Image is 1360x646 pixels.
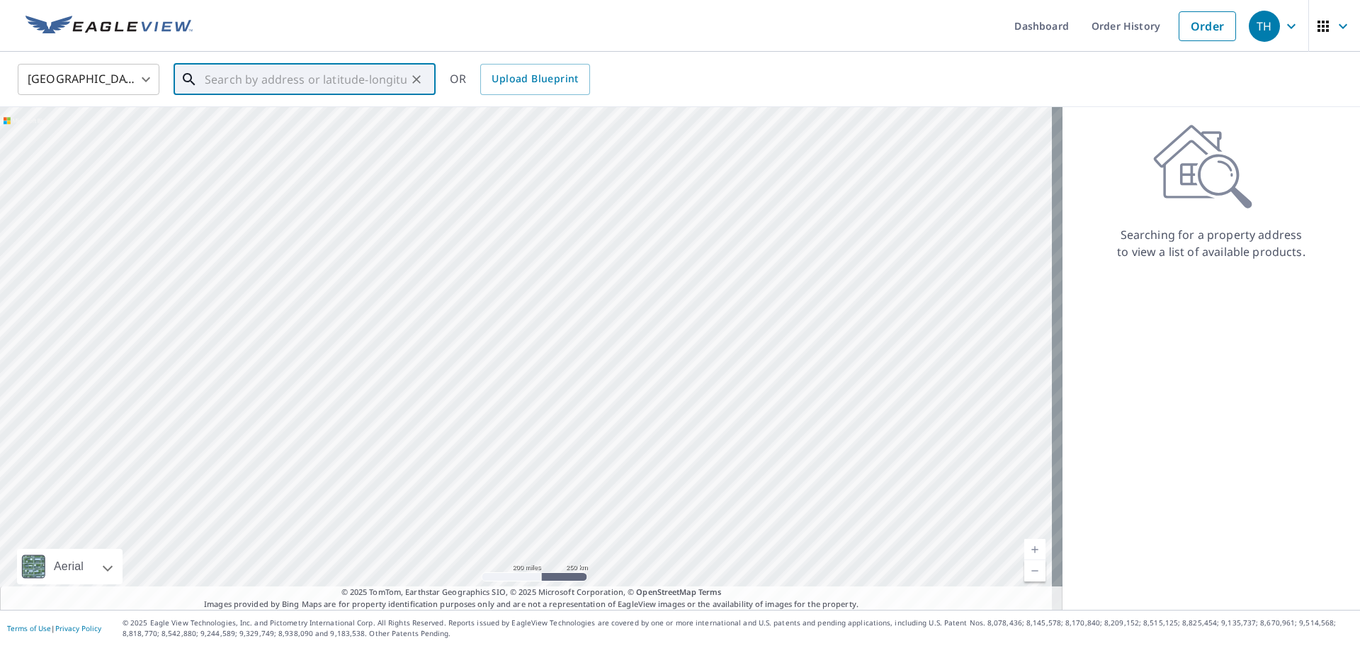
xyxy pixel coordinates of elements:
[1249,11,1280,42] div: TH
[55,623,101,633] a: Privacy Policy
[1179,11,1236,41] a: Order
[18,60,159,99] div: [GEOGRAPHIC_DATA]
[341,586,722,598] span: © 2025 TomTom, Earthstar Geographics SIO, © 2025 Microsoft Corporation, ©
[205,60,407,99] input: Search by address or latitude-longitude
[25,16,193,37] img: EV Logo
[7,623,51,633] a: Terms of Use
[1116,226,1306,260] p: Searching for a property address to view a list of available products.
[636,586,696,597] a: OpenStreetMap
[50,549,88,584] div: Aerial
[407,69,426,89] button: Clear
[7,624,101,633] p: |
[492,70,578,88] span: Upload Blueprint
[1024,539,1045,560] a: Current Level 5, Zoom In
[1024,560,1045,581] a: Current Level 5, Zoom Out
[123,618,1353,639] p: © 2025 Eagle View Technologies, Inc. and Pictometry International Corp. All Rights Reserved. Repo...
[480,64,589,95] a: Upload Blueprint
[698,586,722,597] a: Terms
[17,549,123,584] div: Aerial
[450,64,590,95] div: OR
